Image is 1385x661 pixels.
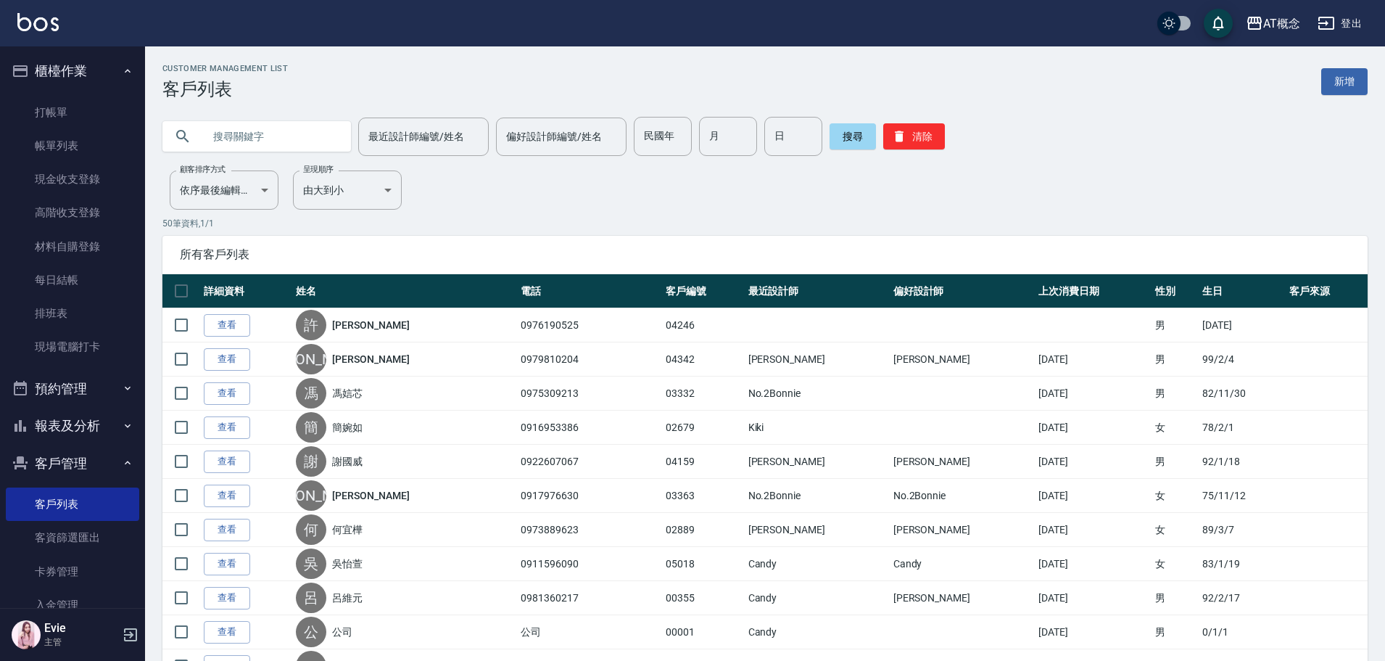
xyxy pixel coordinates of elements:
[162,79,288,99] h3: 客戶列表
[1035,513,1152,547] td: [DATE]
[1035,411,1152,445] td: [DATE]
[332,522,363,537] a: 何宜樺
[204,314,250,337] a: 查看
[745,547,890,581] td: Candy
[890,274,1035,308] th: 偏好設計師
[890,513,1035,547] td: [PERSON_NAME]
[296,583,326,613] div: 呂
[296,446,326,477] div: 謝
[745,445,890,479] td: [PERSON_NAME]
[662,581,744,615] td: 00355
[662,411,744,445] td: 02679
[293,171,402,210] div: 由大到小
[332,557,363,571] a: 吳怡萱
[332,591,363,605] a: 呂維元
[745,513,890,547] td: [PERSON_NAME]
[296,480,326,511] div: [PERSON_NAME]
[1035,581,1152,615] td: [DATE]
[6,297,139,330] a: 排班表
[517,274,662,308] th: 電話
[1152,547,1199,581] td: 女
[17,13,59,31] img: Logo
[1312,10,1368,37] button: 登出
[517,308,662,342] td: 0976190525
[203,117,339,156] input: 搜尋關鍵字
[180,164,226,175] label: 顧客排序方式
[170,171,278,210] div: 依序最後編輯時間
[1204,9,1233,38] button: save
[517,342,662,377] td: 0979810204
[204,621,250,644] a: 查看
[1199,547,1286,581] td: 83/1/19
[745,342,890,377] td: [PERSON_NAME]
[292,274,517,308] th: 姓名
[6,370,139,408] button: 預約管理
[1263,15,1300,33] div: AT概念
[517,615,662,649] td: 公司
[6,129,139,163] a: 帳單列表
[745,377,890,411] td: No.2Bonnie
[517,513,662,547] td: 0973889623
[1152,513,1199,547] td: 女
[332,625,352,639] a: 公司
[1199,581,1286,615] td: 92/2/17
[332,420,363,435] a: 簡婉如
[296,412,326,443] div: 簡
[180,247,1350,262] span: 所有客戶列表
[1199,377,1286,411] td: 82/11/30
[883,123,945,149] button: 清除
[745,581,890,615] td: Candy
[296,549,326,579] div: 吳
[890,547,1035,581] td: Candy
[1199,445,1286,479] td: 92/1/18
[1240,9,1306,38] button: AT概念
[332,488,409,503] a: [PERSON_NAME]
[204,451,250,473] a: 查看
[204,382,250,405] a: 查看
[204,553,250,575] a: 查看
[890,479,1035,513] td: No.2Bonnie
[1035,274,1152,308] th: 上次消費日期
[662,615,744,649] td: 00001
[1199,513,1286,547] td: 89/3/7
[1035,547,1152,581] td: [DATE]
[890,445,1035,479] td: [PERSON_NAME]
[6,488,139,521] a: 客戶列表
[6,263,139,297] a: 每日結帳
[1152,308,1199,342] td: 男
[1152,445,1199,479] td: 男
[1035,445,1152,479] td: [DATE]
[162,64,288,73] h2: Customer Management List
[745,274,890,308] th: 最近設計師
[662,479,744,513] td: 03363
[1035,377,1152,411] td: [DATE]
[745,615,890,649] td: Candy
[662,445,744,479] td: 04159
[6,445,139,483] button: 客戶管理
[332,454,363,469] a: 謝國威
[1286,274,1368,308] th: 客戶來源
[662,513,744,547] td: 02889
[517,581,662,615] td: 0981360217
[662,274,744,308] th: 客戶編號
[662,547,744,581] td: 05018
[6,163,139,196] a: 現金收支登錄
[332,352,409,366] a: [PERSON_NAME]
[296,310,326,340] div: 許
[1199,308,1286,342] td: [DATE]
[44,621,118,636] h5: Evie
[296,617,326,647] div: 公
[1035,342,1152,377] td: [DATE]
[6,196,139,229] a: 高階收支登錄
[890,342,1035,377] td: [PERSON_NAME]
[6,555,139,588] a: 卡券管理
[1035,615,1152,649] td: [DATE]
[662,377,744,411] td: 03332
[1152,377,1199,411] td: 男
[200,274,292,308] th: 詳細資料
[204,416,250,439] a: 查看
[162,217,1368,230] p: 50 筆資料, 1 / 1
[830,123,876,149] button: 搜尋
[1199,342,1286,377] td: 99/2/4
[296,344,326,374] div: [PERSON_NAME]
